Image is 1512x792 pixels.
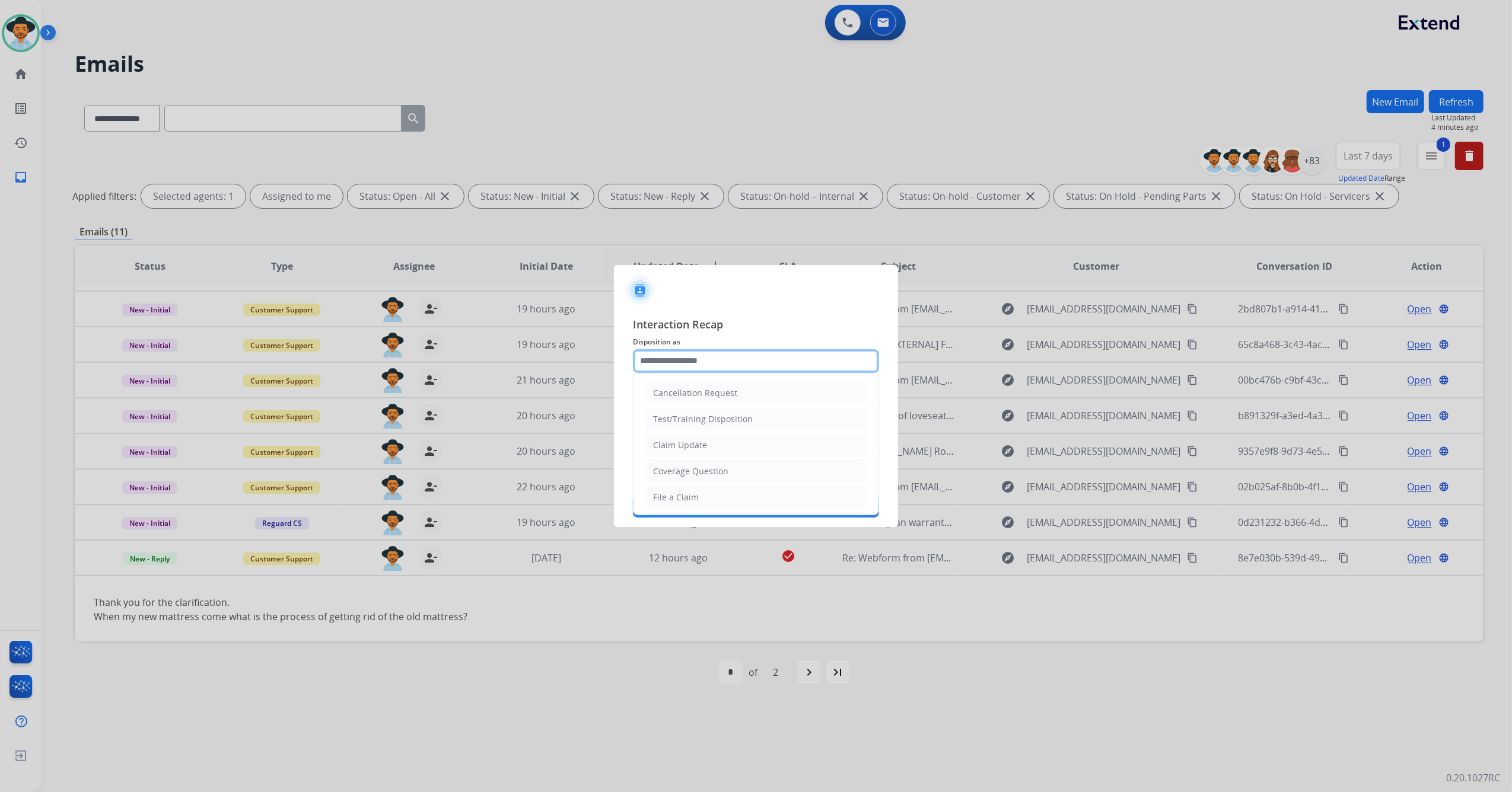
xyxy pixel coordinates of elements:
[1446,771,1500,785] p: 0.20.1027RC
[653,439,707,451] div: Claim Update
[633,335,879,349] span: Disposition as
[653,413,753,425] div: Test/Training Disposition
[633,316,879,335] span: Interaction Recap
[653,465,728,477] div: Coverage Question
[653,491,699,503] div: File a Claim
[626,276,654,305] img: contactIcon
[653,387,737,399] div: Cancellation Request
